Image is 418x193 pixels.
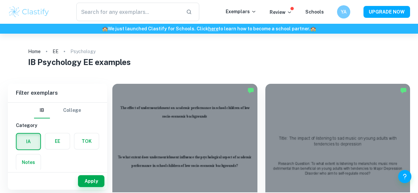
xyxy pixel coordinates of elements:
[8,84,107,102] h6: Filter exemplars
[28,56,390,68] h1: IB Psychology EE examples
[337,5,350,18] button: YA
[340,8,348,16] h6: YA
[1,25,417,32] h6: We just launched Clastify for Schools. Click to learn how to become a school partner.
[398,170,411,183] button: Help and Feedback
[400,87,407,94] img: Marked
[53,47,58,56] a: EE
[74,133,99,149] button: TOK
[305,9,324,15] a: Schools
[63,103,81,118] button: College
[310,26,316,31] span: 🏫
[70,48,95,55] p: Psychology
[16,154,41,170] button: Notes
[8,5,50,18] img: Clastify logo
[363,6,410,18] button: UPGRADE NOW
[28,47,41,56] a: Home
[102,26,108,31] span: 🏫
[45,133,70,149] button: EE
[226,8,256,15] p: Exemplars
[78,175,104,187] button: Apply
[76,3,181,21] input: Search for any exemplars...
[34,103,81,118] div: Filter type choice
[16,122,99,129] h6: Category
[247,87,254,94] img: Marked
[270,9,292,16] p: Review
[34,103,50,118] button: IB
[208,26,218,31] a: here
[17,134,40,149] button: IA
